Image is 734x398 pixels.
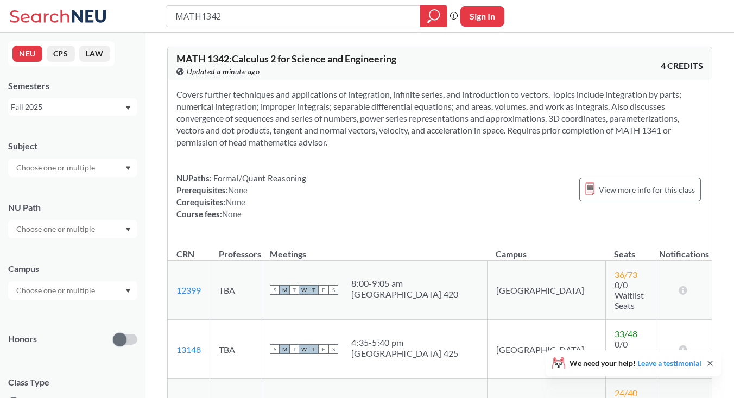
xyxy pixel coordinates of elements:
[210,237,261,261] th: Professors
[487,261,605,320] td: [GEOGRAPHIC_DATA]
[8,281,137,300] div: Dropdown arrow
[79,46,110,62] button: LAW
[8,159,137,177] div: Dropdown arrow
[351,289,458,300] div: [GEOGRAPHIC_DATA] 420
[8,333,37,345] p: Honors
[570,359,701,367] span: We need your help!
[599,183,695,197] span: View more info for this class
[125,166,131,170] svg: Dropdown arrow
[8,201,137,213] div: NU Path
[176,344,201,355] a: 13148
[615,328,637,339] span: 33 / 48
[8,263,137,275] div: Campus
[657,237,711,261] th: Notifications
[8,80,137,92] div: Semesters
[8,140,137,152] div: Subject
[11,223,102,236] input: Choose one or multiple
[8,376,137,388] span: Class Type
[319,344,328,354] span: F
[222,209,242,219] span: None
[11,161,102,174] input: Choose one or multiple
[176,172,306,220] div: NUPaths: Prerequisites: Corequisites: Course fees:
[328,285,338,295] span: S
[605,237,657,261] th: Seats
[637,358,701,368] a: Leave a testimonial
[210,320,261,379] td: TBA
[212,173,306,183] span: Formal/Quant Reasoning
[226,197,245,207] span: None
[420,5,447,27] div: magnifying glass
[289,285,299,295] span: T
[280,285,289,295] span: M
[176,285,201,295] a: 12399
[328,344,338,354] span: S
[270,344,280,354] span: S
[125,228,131,232] svg: Dropdown arrow
[460,6,504,27] button: Sign In
[47,46,75,62] button: CPS
[176,53,396,65] span: MATH 1342 : Calculus 2 for Science and Engineering
[125,106,131,110] svg: Dropdown arrow
[8,98,137,116] div: Fall 2025Dropdown arrow
[661,60,703,72] span: 4 CREDITS
[12,46,42,62] button: NEU
[125,289,131,293] svg: Dropdown arrow
[299,285,309,295] span: W
[615,280,644,311] span: 0/0 Waitlist Seats
[187,66,260,78] span: Updated a minute ago
[299,344,309,354] span: W
[319,285,328,295] span: F
[487,237,605,261] th: Campus
[615,388,637,398] span: 24 / 40
[289,344,299,354] span: T
[351,278,458,289] div: 8:00 - 9:05 am
[176,89,703,148] section: Covers further techniques and applications of integration, infinite series, and introduction to v...
[174,7,413,26] input: Class, professor, course number, "phrase"
[487,320,605,379] td: [GEOGRAPHIC_DATA]
[615,269,637,280] span: 36 / 73
[11,284,102,297] input: Choose one or multiple
[309,344,319,354] span: T
[210,261,261,320] td: TBA
[351,348,458,359] div: [GEOGRAPHIC_DATA] 425
[280,344,289,354] span: M
[615,339,644,370] span: 0/0 Waitlist Seats
[427,9,440,24] svg: magnifying glass
[261,237,488,261] th: Meetings
[228,185,248,195] span: None
[270,285,280,295] span: S
[11,101,124,113] div: Fall 2025
[351,337,458,348] div: 4:35 - 5:40 pm
[8,220,137,238] div: Dropdown arrow
[176,248,194,260] div: CRN
[309,285,319,295] span: T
